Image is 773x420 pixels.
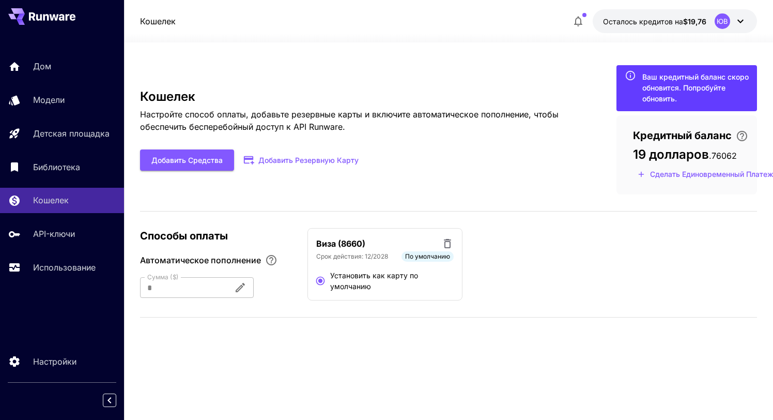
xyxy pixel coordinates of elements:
[234,150,369,170] button: Добавить резервную карту
[709,151,712,161] font: .
[330,271,418,291] font: Установить как карту по умолчанию
[683,17,706,26] font: $19,76
[140,255,261,265] font: Автоматическое пополнение
[633,147,709,162] font: 19 долларов
[140,15,176,27] a: Кошелек
[147,273,179,281] font: Сумма ($)
[140,16,176,26] font: Кошелек
[33,262,96,273] font: Использование
[33,195,69,205] font: Кошелек
[732,130,752,142] button: Введите данные вашей карты и выберите сумму автоматического пополнения, чтобы избежать перебоев в...
[633,129,732,142] font: Кредитный баланс
[111,391,124,410] div: Свернуть боковую панель
[140,89,195,104] font: Кошелек
[140,149,234,171] button: Добавить средства
[405,252,450,260] font: По умолчанию
[140,230,228,242] font: Способы оплаты
[261,254,282,266] button: Включите функцию автоматического пополнения, чтобы обеспечить бесперебойное обслуживание. Мы авто...
[593,9,757,33] button: $19.76062ЮВ
[33,128,110,139] font: Детская площадка
[103,394,116,407] button: Свернуть боковую панель
[33,229,75,239] font: API-ключи
[316,252,388,260] font: Срок действия: 12/2028
[140,109,559,132] font: Настройте способ оплаты, добавьте резервные карты и включите автоматическое пополнение, чтобы обе...
[603,17,683,26] font: Осталось кредитов на
[603,16,706,27] div: $19.76062
[258,155,359,164] font: Добавить резервную карту
[717,17,728,25] font: ЮВ
[712,151,737,161] font: 76062
[642,72,749,103] font: Ваш кредитный баланс скоро обновится. Попробуйте обновить.
[33,356,76,367] font: Настройки
[33,95,65,105] font: Модели
[33,61,51,71] font: Дом
[33,162,80,172] font: Библиотека
[151,155,223,164] font: Добавить средства
[316,238,365,249] font: Виза (8660)
[140,15,176,27] nav: хлебные крошки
